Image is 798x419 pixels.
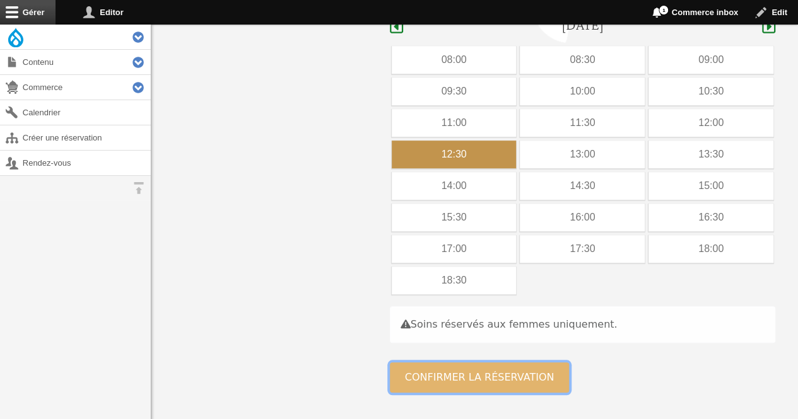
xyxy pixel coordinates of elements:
div: 09:30 [392,77,517,105]
div: 18:30 [392,267,517,294]
div: 12:30 [392,141,517,168]
div: 09:00 [648,46,773,74]
div: 15:00 [648,172,773,200]
div: 11:00 [392,109,517,137]
div: 17:00 [392,235,517,263]
div: Soins réservés aux femmes uniquement. [390,306,775,343]
div: 10:30 [648,77,773,105]
div: 16:30 [648,204,773,231]
div: 17:30 [520,235,645,263]
div: 16:00 [520,204,645,231]
div: 10:00 [520,77,645,105]
div: 12:00 [648,109,773,137]
div: 14:00 [392,172,517,200]
div: 14:30 [520,172,645,200]
h4: [DATE] [561,16,604,34]
div: 11:30 [520,109,645,137]
button: Orientation horizontale [126,176,151,200]
span: 1 [659,5,669,15]
button: Confirmer la réservation [390,362,570,393]
div: 18:00 [648,235,773,263]
div: 08:30 [520,46,645,74]
div: 08:00 [392,46,517,74]
div: 13:00 [520,141,645,168]
div: 15:30 [392,204,517,231]
div: 13:30 [648,141,773,168]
